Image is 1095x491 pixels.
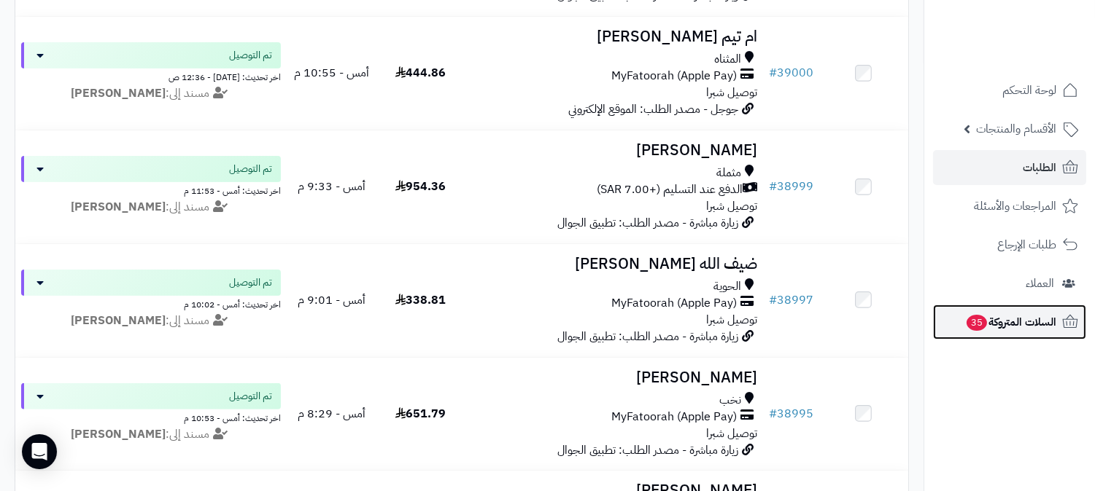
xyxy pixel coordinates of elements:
div: مسند إلى: [10,199,292,216]
h3: ام تيم [PERSON_NAME] [471,28,757,45]
div: مسند إلى: [10,85,292,102]
span: زيارة مباشرة - مصدر الطلب: تطبيق الجوال [557,441,738,459]
a: المراجعات والأسئلة [933,189,1086,224]
span: المثناه [714,51,741,68]
span: طلبات الإرجاع [997,235,1056,255]
span: الدفع عند التسليم (+7.00 SAR) [597,181,743,198]
span: لوحة التحكم [1002,80,1056,101]
div: مسند إلى: [10,426,292,443]
span: تم التوصيل [229,162,272,176]
div: اخر تحديث: أمس - 10:02 م [21,296,281,311]
span: السلات المتروكة [965,312,1056,332]
span: أمس - 9:01 م [298,291,365,309]
span: توصيل شبرا [706,197,757,215]
div: مسند إلى: [10,313,292,329]
span: نخب [719,392,741,409]
span: العملاء [1026,273,1054,294]
a: #39000 [769,64,813,82]
span: تم التوصيل [229,48,272,63]
span: مثملة [716,165,741,181]
span: MyFatoorah (Apple Pay) [611,295,737,312]
span: أمس - 10:55 م [294,64,369,82]
span: زيارة مباشرة - مصدر الطلب: تطبيق الجوال [557,328,738,345]
h3: ضيف الله [PERSON_NAME] [471,256,757,272]
span: المراجعات والأسئلة [974,196,1056,216]
a: الطلبات [933,150,1086,185]
h3: [PERSON_NAME] [471,142,757,159]
span: # [769,64,777,82]
span: MyFatoorah (Apple Pay) [611,68,737,85]
span: 35 [966,314,988,331]
h3: [PERSON_NAME] [471,369,757,386]
span: أمس - 8:29 م [298,405,365,423]
a: #38999 [769,178,813,195]
span: تم التوصيل [229,275,272,290]
div: Open Intercom Messenger [22,434,57,469]
span: أمس - 9:33 م [298,178,365,195]
span: # [769,405,777,423]
span: جوجل - مصدر الطلب: الموقع الإلكتروني [568,101,738,118]
strong: [PERSON_NAME] [71,198,166,216]
span: الطلبات [1023,157,1056,178]
span: تم التوصيل [229,389,272,404]
span: 954.36 [395,178,446,195]
span: # [769,178,777,195]
span: MyFatoorah (Apple Pay) [611,409,737,425]
span: الأقسام والمنتجات [976,119,1056,139]
span: توصيل شبرا [706,425,757,442]
a: #38995 [769,405,813,423]
span: توصيل شبرا [706,311,757,329]
span: الحوية [713,278,741,295]
a: العملاء [933,266,1086,301]
strong: [PERSON_NAME] [71,85,166,102]
img: logo-2.png [996,25,1081,55]
a: طلبات الإرجاع [933,227,1086,262]
div: اخر تحديث: أمس - 11:53 م [21,182,281,197]
span: 651.79 [395,405,446,423]
a: السلات المتروكة35 [933,305,1086,339]
span: زيارة مباشرة - مصدر الطلب: تطبيق الجوال [557,214,738,232]
strong: [PERSON_NAME] [71,425,166,443]
div: اخر تحديث: أمس - 10:53 م [21,409,281,425]
span: 338.81 [395,291,446,309]
a: لوحة التحكم [933,73,1086,108]
a: #38997 [769,291,813,309]
strong: [PERSON_NAME] [71,312,166,329]
span: 444.86 [395,64,446,82]
span: # [769,291,777,309]
div: اخر تحديث: [DATE] - 12:36 ص [21,68,281,84]
span: توصيل شبرا [706,84,757,101]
